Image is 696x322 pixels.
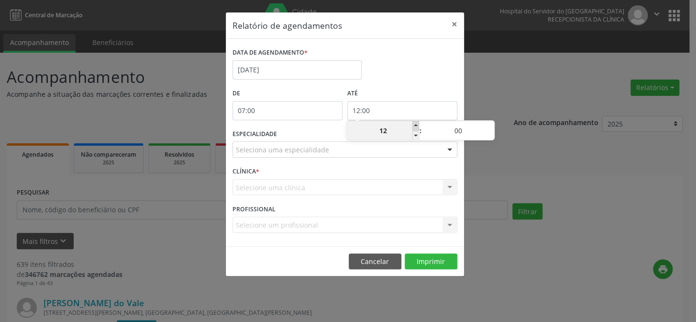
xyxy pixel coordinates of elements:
[232,127,277,142] label: ESPECIALIDADE
[232,164,259,179] label: CLÍNICA
[232,46,308,60] label: DATA DE AGENDAMENTO
[349,253,401,270] button: Cancelar
[347,101,457,120] input: Selecione o horário final
[445,12,464,36] button: Close
[232,86,342,101] label: De
[232,101,342,120] input: Selecione o horário inicial
[232,202,276,217] label: PROFISSIONAL
[236,145,329,155] span: Seleciona uma especialidade
[405,253,457,270] button: Imprimir
[422,121,494,140] input: Minute
[347,121,419,140] input: Hour
[232,60,362,80] input: Selecione uma data ou intervalo
[232,19,342,32] h5: Relatório de agendamentos
[347,86,457,101] label: ATÉ
[419,121,422,140] span: :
